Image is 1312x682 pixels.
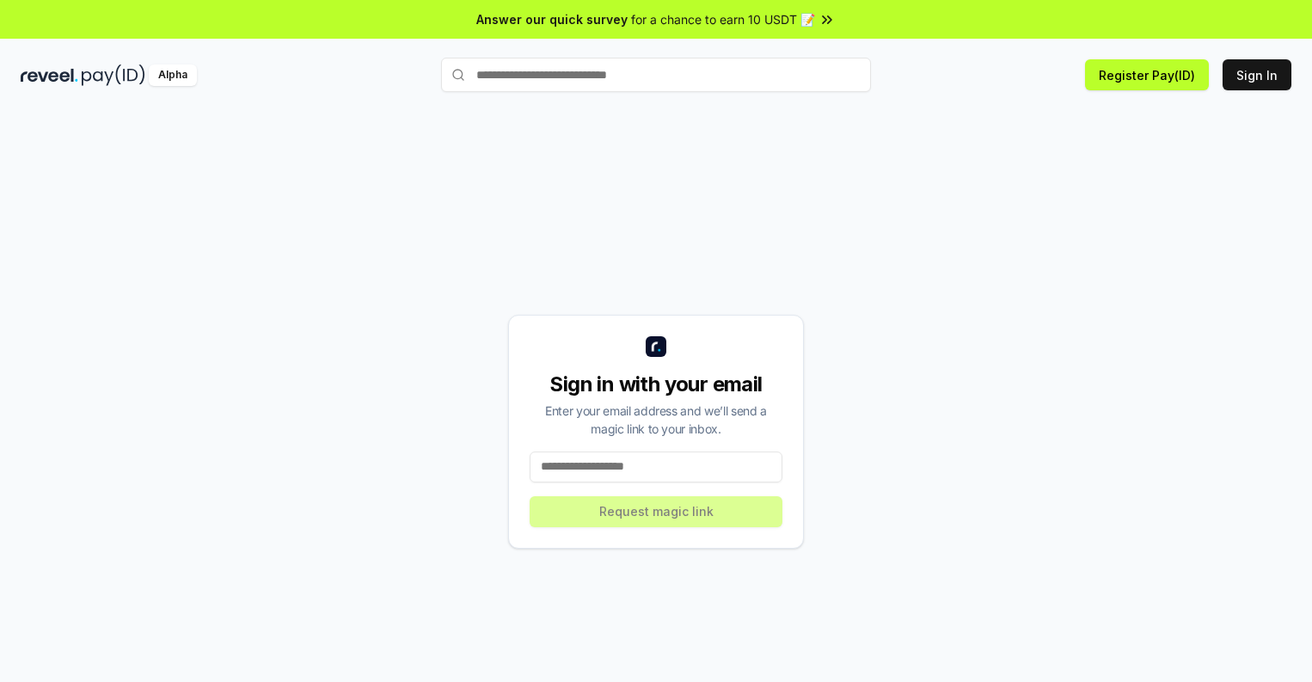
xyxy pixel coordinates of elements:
span: Answer our quick survey [476,10,628,28]
span: for a chance to earn 10 USDT 📝 [631,10,815,28]
img: logo_small [646,336,666,357]
button: Register Pay(ID) [1085,59,1209,90]
button: Sign In [1223,59,1291,90]
img: pay_id [82,65,145,86]
div: Enter your email address and we’ll send a magic link to your inbox. [530,402,782,438]
div: Alpha [149,65,197,86]
img: reveel_dark [21,65,78,86]
div: Sign in with your email [530,371,782,398]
